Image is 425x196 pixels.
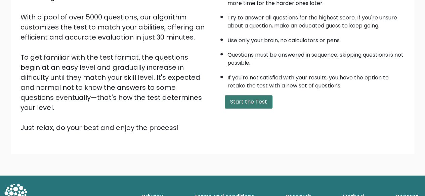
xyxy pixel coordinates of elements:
[227,70,405,90] li: If you're not satisfied with your results, you have the option to retake the test with a new set ...
[227,10,405,30] li: Try to answer all questions for the highest score. If you're unsure about a question, make an edu...
[227,48,405,67] li: Questions must be answered in sequence; skipping questions is not possible.
[225,95,272,109] button: Start the Test
[227,33,405,45] li: Use only your brain, no calculators or pens.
